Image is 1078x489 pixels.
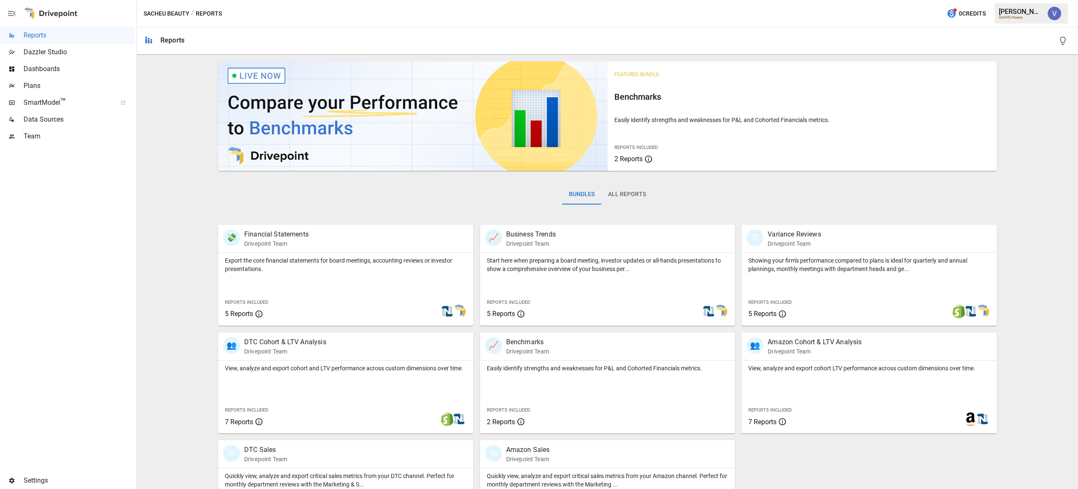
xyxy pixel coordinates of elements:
img: shopify [952,305,966,318]
div: 👥 [223,337,240,354]
img: netsuite [964,305,977,318]
span: 5 Reports [748,310,776,318]
button: All Reports [601,184,653,205]
span: Reports Included [614,145,658,150]
h6: Benchmarks [614,90,990,104]
p: Amazon Sales [506,445,550,455]
button: SACHEU Beauty [144,8,189,19]
img: smart model [452,305,466,318]
span: Reports Included [487,300,530,305]
img: video thumbnail [218,61,608,171]
button: Vansh Shah [1043,2,1066,25]
span: SmartModel [24,98,111,108]
span: 7 Reports [225,418,253,426]
img: netsuite [702,305,715,318]
img: smart model [714,305,727,318]
span: Featured Bundle [614,72,659,77]
p: Easily identify strengths and weaknesses for P&L and Cohorted Financials metrics. [487,364,728,372]
div: 🛍 [223,445,240,462]
div: 🛍 [485,445,502,462]
p: Drivepoint Team [244,239,309,248]
span: Reports Included [225,407,268,413]
span: 7 Reports [748,418,776,426]
img: smart model [976,305,989,318]
p: Quickly view, analyze and export critical sales metrics from your DTC channel. Perfect for monthl... [225,472,467,489]
div: 👥 [747,337,763,354]
p: Drivepoint Team [768,347,862,356]
div: SACHEU Beauty [999,16,1043,19]
p: Quickly view, analyze and export critical sales metrics from your Amazon channel. Perfect for mon... [487,472,728,489]
span: Team [24,131,135,141]
span: 0 Credits [959,8,986,19]
span: Settings [24,476,135,486]
span: Plans [24,81,135,91]
span: Reports Included [225,300,268,305]
p: Drivepoint Team [244,347,326,356]
div: 💸 [223,229,240,246]
p: Amazon Cohort & LTV Analysis [768,337,862,347]
img: netsuite [440,305,454,318]
p: Variance Reviews [768,229,821,239]
p: Drivepoint Team [768,239,821,248]
span: Reports Included [748,407,792,413]
p: Showing your firm's performance compared to plans is ideal for quarterly and annual plannings, mo... [748,256,990,273]
img: netsuite [976,412,989,426]
span: Dazzler Studio [24,47,135,57]
img: shopify [440,412,454,426]
span: Dashboards [24,64,135,74]
div: / [191,8,194,19]
div: [PERSON_NAME] [999,8,1043,16]
span: 2 Reports [487,418,515,426]
p: Drivepoint Team [506,347,549,356]
button: 0Credits [943,6,989,21]
span: ™ [60,96,66,107]
span: 5 Reports [487,310,515,318]
p: Drivepoint Team [506,455,550,463]
p: DTC Cohort & LTV Analysis [244,337,326,347]
div: 🗓 [747,229,763,246]
span: Reports [24,30,135,40]
img: amazon [964,412,977,426]
p: Start here when preparing a board meeting, investor updates or all-hands presentations to show a ... [487,256,728,273]
p: Drivepoint Team [506,239,556,248]
p: Benchmarks [506,337,549,347]
button: Bundles [562,184,601,205]
span: Reports Included [487,407,530,413]
div: Reports [160,36,184,44]
span: Reports Included [748,300,792,305]
div: 📈 [485,229,502,246]
p: View, analyze and export cohort LTV performance across custom dimensions over time. [748,364,990,372]
img: Vansh Shah [1048,7,1061,20]
p: DTC Sales [244,445,287,455]
p: Financial Statements [244,229,309,239]
span: Data Sources [24,114,135,125]
div: 📈 [485,337,502,354]
img: netsuite [452,412,466,426]
p: Drivepoint Team [244,455,287,463]
p: View, analyze and export cohort and LTV performance across custom dimensions over time. [225,364,467,372]
p: Business Trends [506,229,556,239]
span: 5 Reports [225,310,253,318]
p: Export the core financial statements for board meetings, accounting reviews or investor presentat... [225,256,467,273]
p: Easily identify strengths and weaknesses for P&L and Cohorted Financials metrics. [614,116,990,124]
span: 2 Reports [614,155,643,163]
